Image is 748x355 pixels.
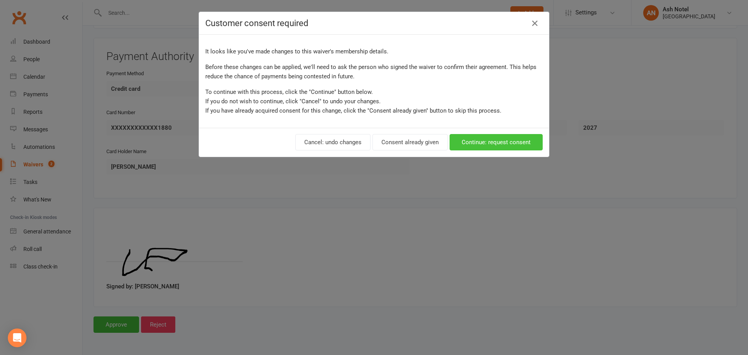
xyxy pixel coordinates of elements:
button: Close [529,17,541,30]
button: Consent already given [372,134,448,150]
p: To continue with this process, click the "Continue" button below. If you do not wish to continue,... [205,87,543,115]
p: It looks like you've made changes to this waiver's membership details. [205,47,543,56]
div: Open Intercom Messenger [8,329,26,347]
button: Continue: request consent [450,134,543,150]
span: Customer consent required [205,18,308,28]
span: If you have already acquired consent for this change, click the "Consent already given" button to... [205,107,501,114]
button: Cancel: undo changes [295,134,370,150]
p: Before these changes can be applied, we'll need to ask the person who signed the waiver to confir... [205,62,543,81]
